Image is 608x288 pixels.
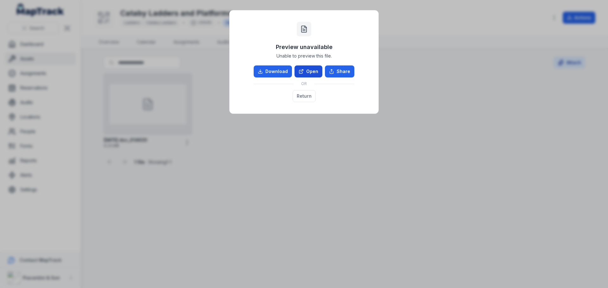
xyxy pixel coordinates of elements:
a: Open [294,65,322,77]
span: Unable to preview this file. [276,53,332,59]
a: Download [254,65,292,77]
button: Share [325,65,354,77]
h3: Preview unavailable [276,43,332,52]
button: Return [293,90,316,102]
div: OR [254,77,354,90]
